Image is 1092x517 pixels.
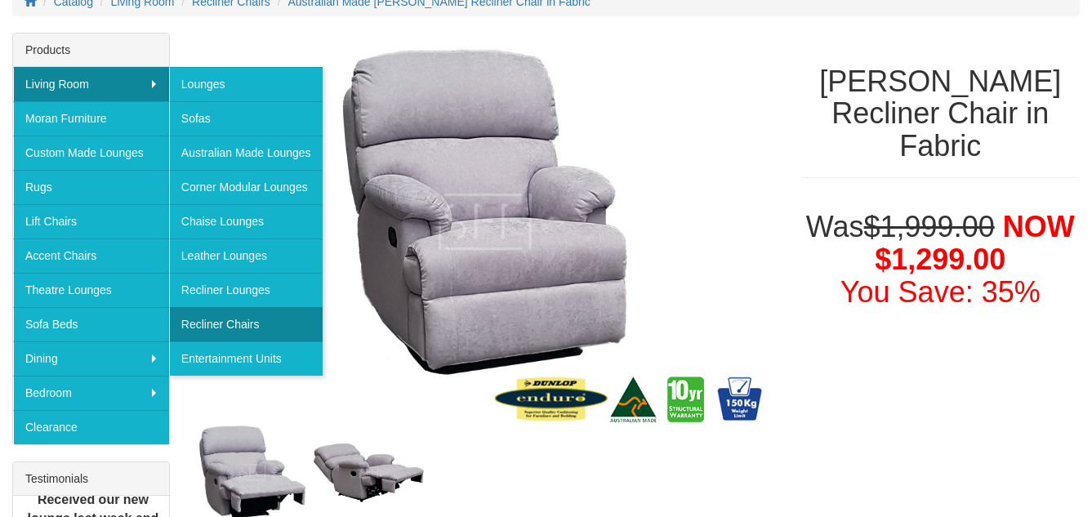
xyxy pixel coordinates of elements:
[13,67,169,101] a: Living Room
[13,410,169,444] a: Clearance
[801,65,1080,163] h1: [PERSON_NAME] Recliner Chair in Fabric
[169,238,323,273] a: Leather Lounges
[13,33,169,67] div: Products
[13,273,169,307] a: Theatre Lounges
[801,211,1080,308] h1: Was
[875,210,1074,276] span: NOW $1,299.00
[169,136,323,170] a: Australian Made Lounges
[169,341,323,376] a: Entertainment Units
[13,170,169,204] a: Rugs
[13,462,169,496] div: Testimonials
[169,101,323,136] a: Sofas
[169,204,323,238] a: Chaise Lounges
[864,210,995,243] del: $1,999.00
[13,101,169,136] a: Moran Furniture
[13,341,169,376] a: Dining
[13,307,169,341] a: Sofa Beds
[13,238,169,273] a: Accent Chairs
[13,376,169,410] a: Bedroom
[13,204,169,238] a: Lift Chairs
[169,67,323,101] a: Lounges
[169,170,323,204] a: Corner Modular Lounges
[169,273,323,307] a: Recliner Lounges
[169,307,323,341] a: Recliner Chairs
[13,136,169,170] a: Custom Made Lounges
[840,275,1041,309] font: You Save: 35%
